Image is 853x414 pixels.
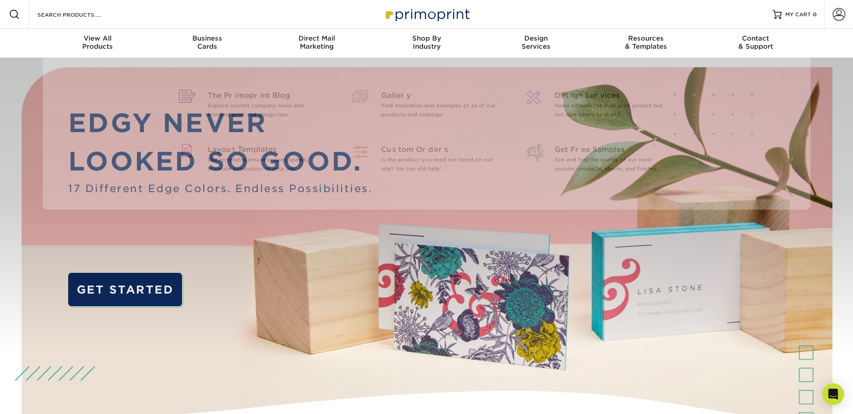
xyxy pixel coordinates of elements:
span: Contact [701,34,811,42]
div: Cards [152,34,262,51]
a: Gallery Find inspiration and examples of all of our products and coatings. [347,79,507,133]
span: MY CART [785,11,811,18]
a: Direct MailMarketing [262,29,372,58]
p: Need artwork for your print project but not sure where to start? [555,101,671,119]
input: SEARCH PRODUCTS..... [37,9,125,20]
span: Custom Orders [381,144,498,155]
img: Primoprint [382,5,472,24]
a: Design Services Need artwork for your print project but not sure where to start? [520,79,680,133]
a: Contact& Support [701,29,811,58]
div: Services [481,34,591,51]
p: Explore current company news and trending print and design tips. [208,101,325,119]
span: 0 [813,11,817,18]
div: & Support [701,34,811,51]
a: The Primoprint Blog Explore current company news and trending print and design tips. [173,79,333,133]
a: Shop ByIndustry [372,29,481,58]
span: Shop By [372,34,481,42]
span: Design [481,34,591,42]
a: Custom Orders Is the product you need not listed on our site? We can still help! [347,133,507,188]
p: See and feel the quality of our most popular products, stocks, and finishes. [555,155,671,173]
a: Resources& Templates [591,29,701,58]
a: Layout Templates Our templates ensure proper, speedy, accurate production of your job. [173,133,333,188]
span: Get Free Samples [555,144,671,155]
div: Marketing [262,34,372,51]
p: Is the product you need not listed on our site? We can still help! [381,155,498,173]
p: Find inspiration and examples of all of our products and coatings. [381,101,498,119]
div: Industry [372,34,481,51]
span: Gallery [381,90,498,101]
a: BusinessCards [152,29,262,58]
a: DesignServices [481,29,591,58]
div: Open Intercom Messenger [822,383,844,405]
span: Design Services [555,90,671,101]
span: View All [43,34,153,42]
div: Products [43,34,153,51]
span: Direct Mail [262,34,372,42]
span: Layout Templates [208,144,325,155]
a: View AllProducts [43,29,153,58]
span: Resources [591,34,701,42]
iframe: Google Customer Reviews [2,386,77,411]
span: The Primoprint Blog [208,90,325,101]
p: Our templates ensure proper, speedy, accurate production of your job. [208,155,325,173]
span: Business [152,34,262,42]
a: Get Free Samples See and feel the quality of our most popular products, stocks, and finishes. [520,133,680,188]
div: & Templates [591,34,701,51]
